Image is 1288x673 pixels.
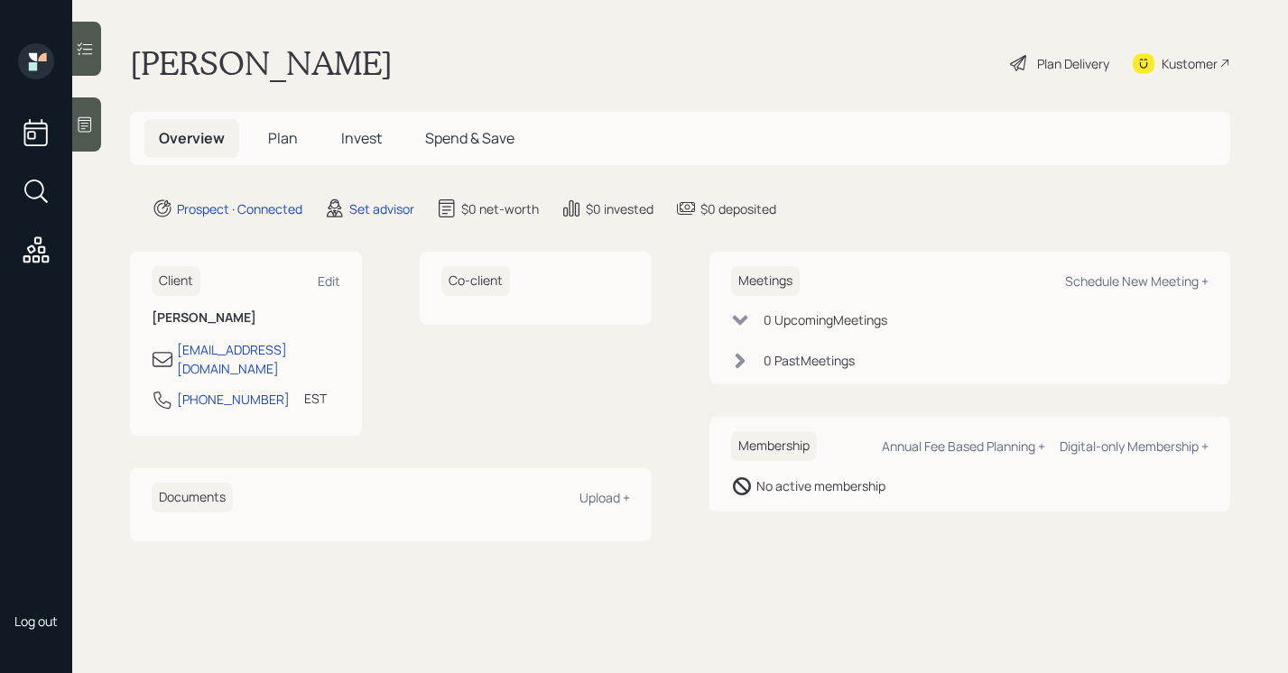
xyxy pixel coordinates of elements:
[1037,54,1109,73] div: Plan Delivery
[764,351,855,370] div: 0 Past Meeting s
[268,128,298,148] span: Plan
[341,128,382,148] span: Invest
[177,199,302,218] div: Prospect · Connected
[177,340,340,378] div: [EMAIL_ADDRESS][DOMAIN_NAME]
[579,489,630,506] div: Upload +
[756,476,885,495] div: No active membership
[18,555,54,591] img: retirable_logo.png
[1065,272,1209,290] div: Schedule New Meeting +
[130,43,393,83] h1: [PERSON_NAME]
[1162,54,1218,73] div: Kustomer
[159,128,225,148] span: Overview
[461,199,539,218] div: $0 net-worth
[177,390,290,409] div: [PHONE_NUMBER]
[882,438,1045,455] div: Annual Fee Based Planning +
[152,266,200,296] h6: Client
[1060,438,1209,455] div: Digital-only Membership +
[152,483,233,512] h6: Documents
[731,266,800,296] h6: Meetings
[700,199,776,218] div: $0 deposited
[764,310,887,329] div: 0 Upcoming Meeting s
[152,310,340,326] h6: [PERSON_NAME]
[731,431,817,461] h6: Membership
[425,128,514,148] span: Spend & Save
[304,389,327,408] div: EST
[586,199,653,218] div: $0 invested
[349,199,414,218] div: Set advisor
[318,272,340,290] div: Edit
[441,266,510,296] h6: Co-client
[14,613,58,630] div: Log out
